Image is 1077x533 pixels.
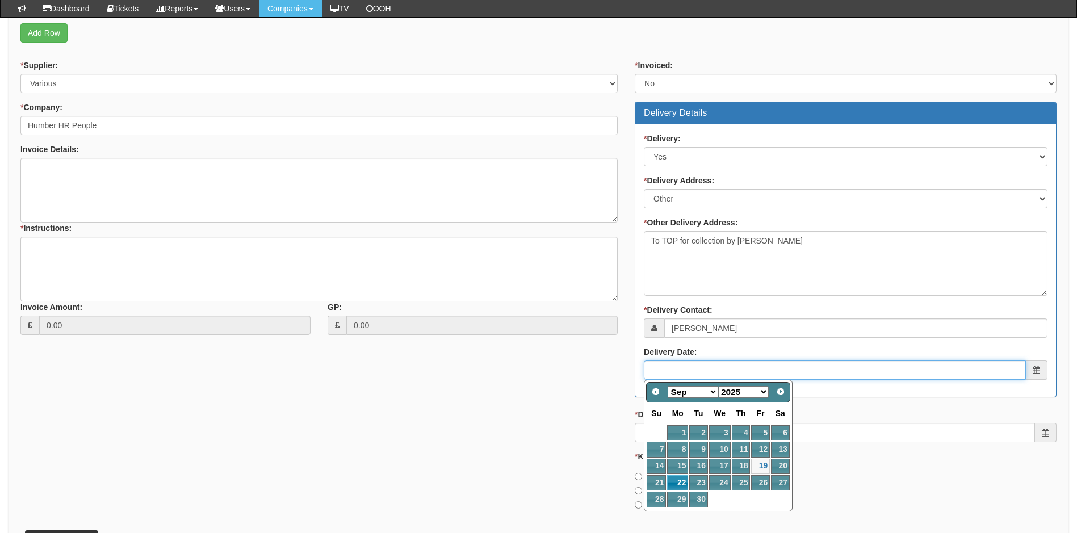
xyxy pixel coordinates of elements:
[771,459,790,474] a: 20
[689,475,707,490] a: 23
[635,487,642,494] input: Check Kit Fund
[709,459,731,474] a: 17
[771,475,790,490] a: 27
[773,384,789,400] a: Next
[667,425,688,440] a: 1
[709,442,731,457] a: 10
[714,409,726,418] span: Wednesday
[20,301,82,313] label: Invoice Amount:
[732,442,751,457] a: 11
[635,60,673,71] label: Invoiced:
[667,475,688,490] a: 22
[644,217,737,228] label: Other Delivery Address:
[648,384,664,400] a: Prev
[751,459,769,474] a: 19
[751,425,769,440] a: 5
[644,108,1047,118] h3: Delivery Details
[689,442,707,457] a: 9
[644,133,681,144] label: Delivery:
[20,144,79,155] label: Invoice Details:
[647,459,666,474] a: 14
[20,23,68,43] a: Add Row
[647,442,666,457] a: 7
[20,60,58,71] label: Supplier:
[771,442,790,457] a: 13
[689,425,707,440] a: 2
[667,459,688,474] a: 15
[667,492,688,507] a: 29
[647,492,666,507] a: 28
[732,475,751,490] a: 25
[635,451,673,462] label: Kit Fund:
[635,485,701,496] label: Check Kit Fund
[751,475,769,490] a: 26
[635,499,671,510] label: Invoice
[328,301,342,313] label: GP:
[667,442,688,457] a: 8
[694,409,703,418] span: Tuesday
[647,475,666,490] a: 21
[635,471,697,482] label: From Kit Fund
[776,387,785,396] span: Next
[732,425,751,440] a: 4
[644,346,697,358] label: Delivery Date:
[20,102,62,113] label: Company:
[757,409,765,418] span: Friday
[651,387,660,396] span: Prev
[709,475,731,490] a: 24
[776,409,785,418] span: Saturday
[644,175,714,186] label: Delivery Address:
[644,304,713,316] label: Delivery Contact:
[635,501,642,509] input: Invoice
[651,409,661,418] span: Sunday
[709,425,731,440] a: 3
[635,473,642,480] input: From Kit Fund
[635,409,707,420] label: Date Required By:
[771,425,790,440] a: 6
[751,442,769,457] a: 12
[689,492,707,507] a: 30
[736,409,746,418] span: Thursday
[732,459,751,474] a: 18
[20,223,72,234] label: Instructions:
[672,409,684,418] span: Monday
[689,459,707,474] a: 16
